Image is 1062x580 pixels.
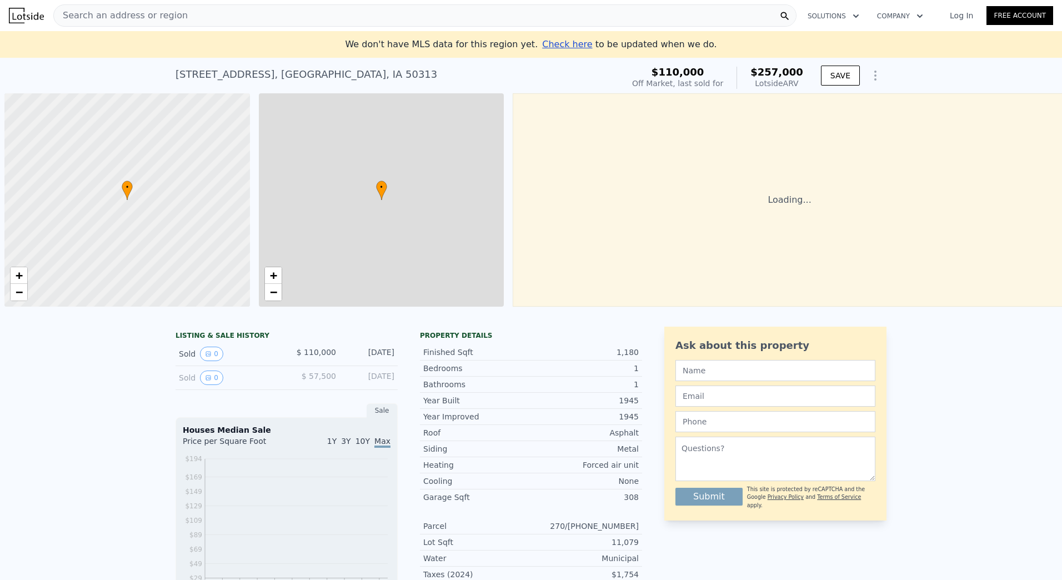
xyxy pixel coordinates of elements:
[531,521,639,532] div: 270/[PHONE_NUMBER]
[179,371,278,385] div: Sold
[423,443,531,454] div: Siding
[269,268,277,282] span: +
[374,437,390,448] span: Max
[652,66,704,78] span: $110,000
[185,517,202,524] tspan: $109
[423,553,531,564] div: Water
[542,38,717,51] div: to be updated when we do.
[675,386,875,407] input: Email
[423,569,531,580] div: Taxes (2024)
[423,492,531,503] div: Garage Sqft
[200,371,223,385] button: View historical data
[531,427,639,438] div: Asphalt
[531,459,639,471] div: Forced air unit
[200,347,223,361] button: View historical data
[341,437,350,446] span: 3Y
[54,9,188,22] span: Search an address or region
[122,182,133,192] span: •
[817,494,861,500] a: Terms of Service
[302,372,336,381] span: $ 57,500
[185,488,202,496] tspan: $149
[11,284,27,301] a: Zoom out
[423,521,531,532] div: Parcel
[531,537,639,548] div: 11,079
[531,476,639,487] div: None
[747,486,875,509] div: This site is protected by reCAPTCHA and the Google and apply.
[675,338,875,353] div: Ask about this property
[750,66,803,78] span: $257,000
[345,371,394,385] div: [DATE]
[345,38,717,51] div: We don't have MLS data for this region yet.
[423,411,531,422] div: Year Improved
[423,379,531,390] div: Bathrooms
[750,78,803,89] div: Lotside ARV
[423,363,531,374] div: Bedrooms
[189,546,202,553] tspan: $69
[423,476,531,487] div: Cooling
[531,363,639,374] div: 1
[185,473,202,481] tspan: $169
[185,502,202,510] tspan: $129
[176,67,437,82] div: [STREET_ADDRESS] , [GEOGRAPHIC_DATA] , IA 50313
[542,39,592,49] span: Check here
[16,285,23,299] span: −
[423,459,531,471] div: Heating
[675,411,875,432] input: Phone
[189,560,202,568] tspan: $49
[376,182,387,192] span: •
[531,569,639,580] div: $1,754
[183,436,287,453] div: Price per Square Foot
[531,492,639,503] div: 308
[531,411,639,422] div: 1945
[122,181,133,200] div: •
[799,6,868,26] button: Solutions
[420,331,642,340] div: Property details
[936,10,986,21] a: Log In
[327,437,337,446] span: 1Y
[531,347,639,358] div: 1,180
[176,331,398,342] div: LISTING & SALE HISTORY
[376,181,387,200] div: •
[531,443,639,454] div: Metal
[675,488,743,506] button: Submit
[531,395,639,406] div: 1945
[265,267,282,284] a: Zoom in
[531,379,639,390] div: 1
[864,64,886,87] button: Show Options
[265,284,282,301] a: Zoom out
[185,455,202,463] tspan: $194
[189,531,202,539] tspan: $89
[367,403,398,418] div: Sale
[531,553,639,564] div: Municipal
[423,537,531,548] div: Lot Sqft
[345,347,394,361] div: [DATE]
[986,6,1053,25] a: Free Account
[183,424,390,436] div: Houses Median Sale
[297,348,336,357] span: $ 110,000
[269,285,277,299] span: −
[821,66,860,86] button: SAVE
[632,78,723,89] div: Off Market, last sold for
[11,267,27,284] a: Zoom in
[423,347,531,358] div: Finished Sqft
[9,8,44,23] img: Lotside
[355,437,370,446] span: 10Y
[179,347,278,361] div: Sold
[423,395,531,406] div: Year Built
[768,494,804,500] a: Privacy Policy
[16,268,23,282] span: +
[423,427,531,438] div: Roof
[868,6,932,26] button: Company
[675,360,875,381] input: Name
